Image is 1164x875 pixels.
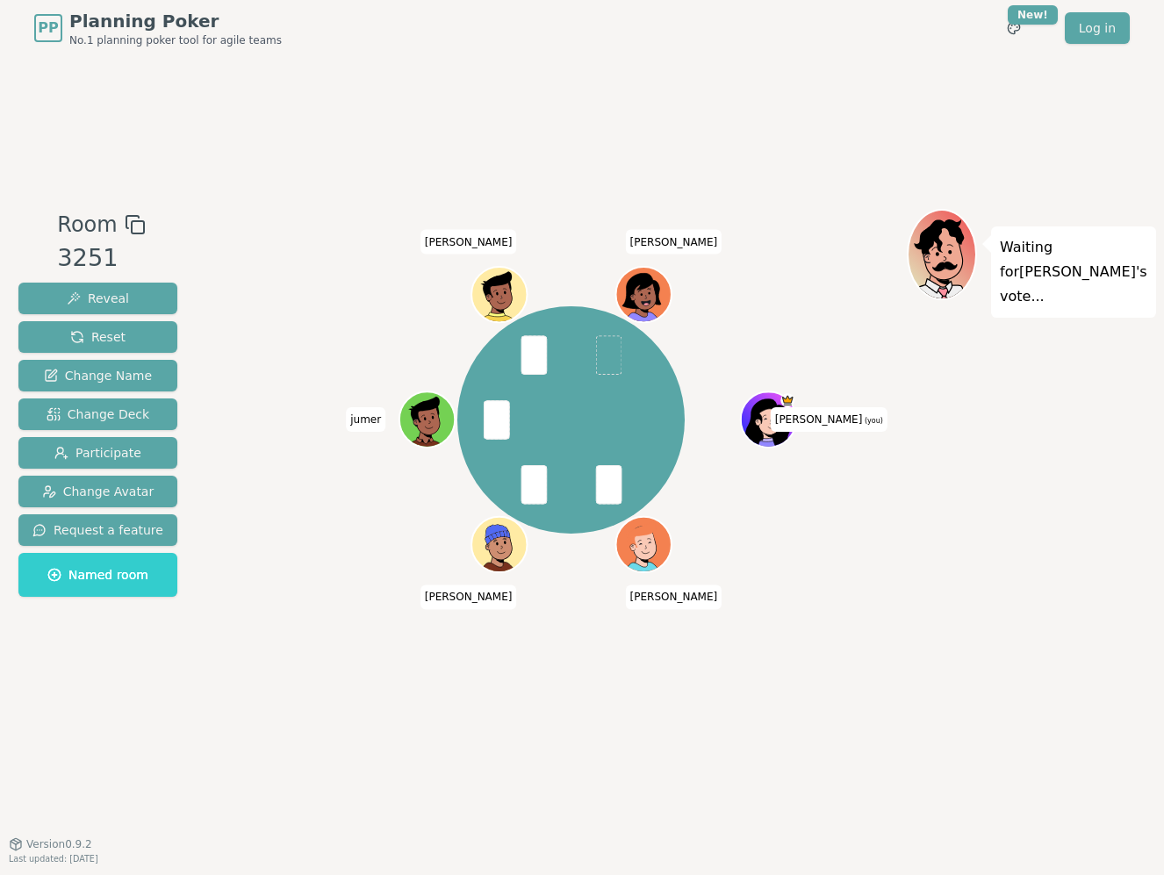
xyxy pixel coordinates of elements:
[9,854,98,864] span: Last updated: [DATE]
[57,240,145,276] div: 3251
[1065,12,1130,44] a: Log in
[862,417,883,425] span: (you)
[70,328,126,346] span: Reset
[18,514,177,546] button: Request a feature
[626,230,722,255] span: Click to change your name
[420,585,517,610] span: Click to change your name
[346,407,385,432] span: Click to change your name
[44,367,152,384] span: Change Name
[18,476,177,507] button: Change Avatar
[54,444,141,462] span: Participate
[18,321,177,353] button: Reset
[9,837,92,851] button: Version0.9.2
[18,360,177,391] button: Change Name
[42,483,154,500] span: Change Avatar
[47,566,148,584] span: Named room
[420,230,517,255] span: Click to change your name
[69,33,282,47] span: No.1 planning poker tool for agile teams
[742,394,794,446] button: Click to change your avatar
[771,407,887,432] span: Click to change your name
[69,9,282,33] span: Planning Poker
[780,394,794,408] span: Thomas is the host
[1000,235,1147,309] p: Waiting for [PERSON_NAME] 's vote...
[18,553,177,597] button: Named room
[998,12,1030,44] button: New!
[18,283,177,314] button: Reveal
[1008,5,1058,25] div: New!
[32,521,163,539] span: Request a feature
[47,405,149,423] span: Change Deck
[18,437,177,469] button: Participate
[18,398,177,430] button: Change Deck
[26,837,92,851] span: Version 0.9.2
[626,585,722,610] span: Click to change your name
[57,209,117,240] span: Room
[34,9,282,47] a: PPPlanning PokerNo.1 planning poker tool for agile teams
[38,18,58,39] span: PP
[67,290,129,307] span: Reveal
